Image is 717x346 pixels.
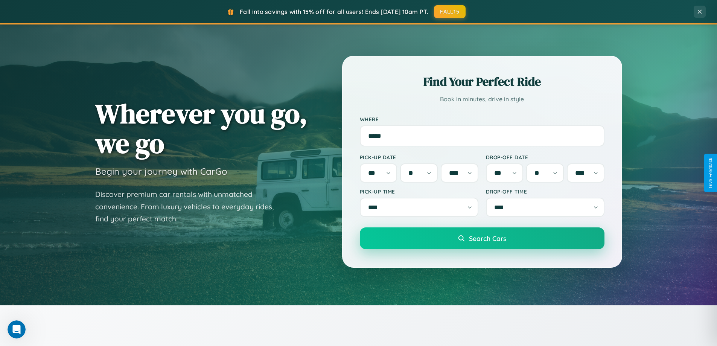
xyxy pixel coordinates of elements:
h2: Find Your Perfect Ride [360,73,604,90]
p: Discover premium car rentals with unmatched convenience. From luxury vehicles to everyday rides, ... [95,188,283,225]
p: Book in minutes, drive in style [360,94,604,105]
button: Search Cars [360,227,604,249]
span: Search Cars [469,234,506,242]
label: Where [360,116,604,122]
h3: Begin your journey with CarGo [95,166,227,177]
button: FALL15 [434,5,466,18]
span: Fall into savings with 15% off for all users! Ends [DATE] 10am PT. [240,8,428,15]
label: Pick-up Date [360,154,478,160]
label: Drop-off Time [486,188,604,195]
label: Drop-off Date [486,154,604,160]
label: Pick-up Time [360,188,478,195]
div: Give Feedback [708,158,713,188]
h1: Wherever you go, we go [95,99,308,158]
iframe: Intercom live chat [8,320,26,338]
